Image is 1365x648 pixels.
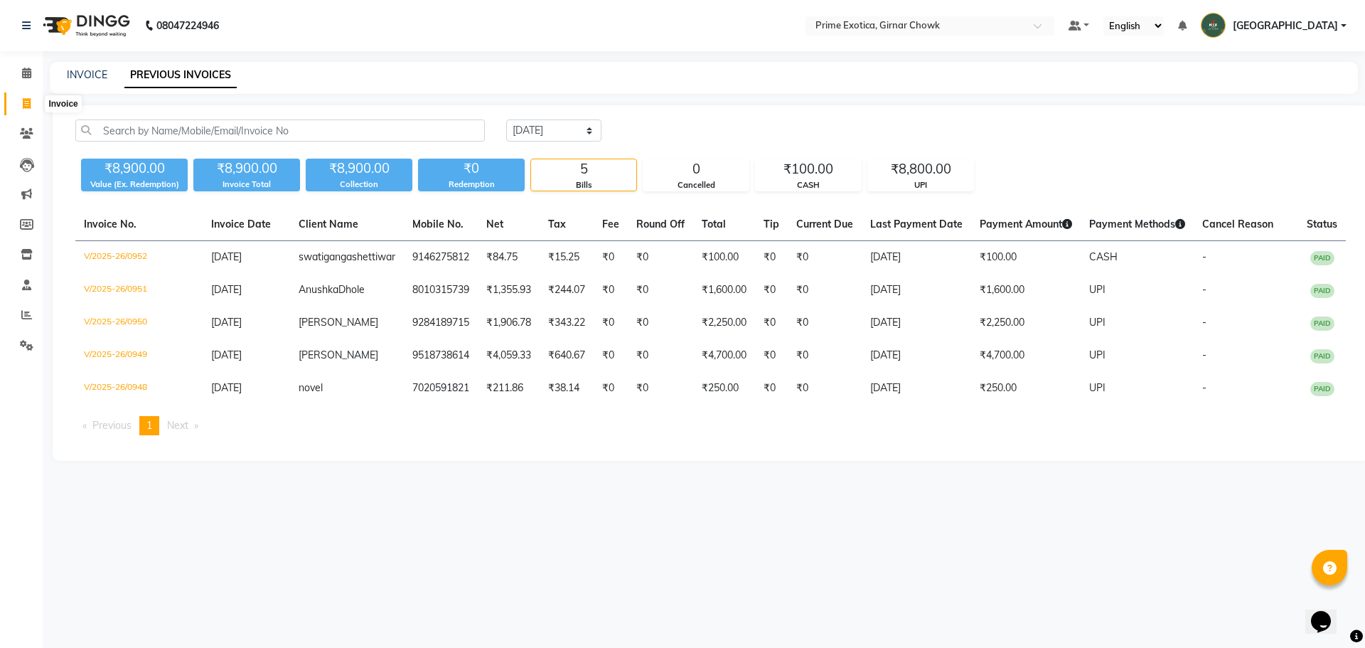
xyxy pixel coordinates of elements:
[862,274,971,307] td: [DATE]
[478,339,540,372] td: ₹4,059.33
[540,339,594,372] td: ₹640.67
[146,419,152,432] span: 1
[486,218,503,230] span: Net
[404,339,478,372] td: 9518738614
[1201,13,1226,38] img: Chandrapur
[764,218,779,230] span: Tip
[1089,218,1185,230] span: Payment Methods
[693,274,755,307] td: ₹1,600.00
[540,274,594,307] td: ₹244.07
[1202,218,1273,230] span: Cancel Reason
[75,307,203,339] td: V/2025-26/0950
[756,159,861,179] div: ₹100.00
[971,372,1081,405] td: ₹250.00
[1307,218,1337,230] span: Status
[338,283,365,296] span: Dhole
[75,339,203,372] td: V/2025-26/0949
[628,274,693,307] td: ₹0
[594,339,628,372] td: ₹0
[1305,591,1351,634] iframe: chat widget
[540,307,594,339] td: ₹343.22
[788,241,862,275] td: ₹0
[1089,250,1118,263] span: CASH
[211,250,242,263] span: [DATE]
[36,6,134,46] img: logo
[755,372,788,405] td: ₹0
[868,159,973,179] div: ₹8,800.00
[980,218,1072,230] span: Payment Amount
[167,419,188,432] span: Next
[693,241,755,275] td: ₹100.00
[478,372,540,405] td: ₹211.86
[1089,349,1106,361] span: UPI
[299,316,378,329] span: [PERSON_NAME]
[636,218,685,230] span: Round Off
[75,241,203,275] td: V/2025-26/0952
[531,179,636,191] div: Bills
[788,372,862,405] td: ₹0
[418,179,525,191] div: Redemption
[643,179,749,191] div: Cancelled
[862,307,971,339] td: [DATE]
[594,307,628,339] td: ₹0
[870,218,963,230] span: Last Payment Date
[1310,349,1334,363] span: PAID
[788,339,862,372] td: ₹0
[156,6,219,46] b: 08047224946
[702,218,726,230] span: Total
[1089,283,1106,296] span: UPI
[75,274,203,307] td: V/2025-26/0951
[299,349,378,361] span: [PERSON_NAME]
[540,241,594,275] td: ₹15.25
[862,241,971,275] td: [DATE]
[478,307,540,339] td: ₹1,906.78
[796,218,853,230] span: Current Due
[1089,316,1106,329] span: UPI
[211,349,242,361] span: [DATE]
[1310,284,1334,298] span: PAID
[971,339,1081,372] td: ₹4,700.00
[299,283,338,296] span: Anushka
[1202,283,1206,296] span: -
[1310,382,1334,396] span: PAID
[211,218,271,230] span: Invoice Date
[306,179,412,191] div: Collection
[418,159,525,179] div: ₹0
[1202,316,1206,329] span: -
[756,179,861,191] div: CASH
[693,307,755,339] td: ₹2,250.00
[211,381,242,394] span: [DATE]
[628,241,693,275] td: ₹0
[602,218,619,230] span: Fee
[868,179,973,191] div: UPI
[92,419,132,432] span: Previous
[81,159,188,179] div: ₹8,900.00
[1202,250,1206,263] span: -
[404,241,478,275] td: 9146275812
[75,416,1346,435] nav: Pagination
[531,159,636,179] div: 5
[788,307,862,339] td: ₹0
[643,159,749,179] div: 0
[862,372,971,405] td: [DATE]
[75,119,485,142] input: Search by Name/Mobile/Email/Invoice No
[306,159,412,179] div: ₹8,900.00
[124,63,237,88] a: PREVIOUS INVOICES
[478,241,540,275] td: ₹84.75
[404,307,478,339] td: 9284189715
[693,372,755,405] td: ₹250.00
[84,218,136,230] span: Invoice No.
[478,274,540,307] td: ₹1,355.93
[1233,18,1338,33] span: [GEOGRAPHIC_DATA]
[594,372,628,405] td: ₹0
[628,307,693,339] td: ₹0
[404,274,478,307] td: 8010315739
[594,241,628,275] td: ₹0
[971,307,1081,339] td: ₹2,250.00
[1202,381,1206,394] span: -
[193,179,300,191] div: Invoice Total
[1310,251,1334,265] span: PAID
[211,283,242,296] span: [DATE]
[628,339,693,372] td: ₹0
[1089,381,1106,394] span: UPI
